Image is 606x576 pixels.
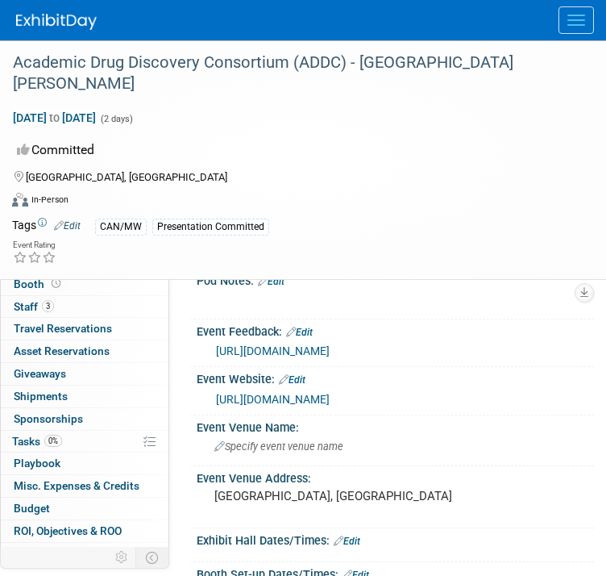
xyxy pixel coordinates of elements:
[14,502,50,515] span: Budget
[47,111,62,124] span: to
[1,543,168,565] a: Attachments3
[197,367,594,388] div: Event Website:
[12,190,574,215] div: Event Format
[14,547,94,560] span: Attachments
[1,453,168,474] a: Playbook
[214,489,576,503] pre: [GEOGRAPHIC_DATA], [GEOGRAPHIC_DATA]
[152,219,269,236] div: Presentation Committed
[197,319,594,340] div: Event Feedback:
[334,536,360,547] a: Edit
[7,48,574,98] div: Academic Drug Discovery Consortium (ADDC) - [GEOGRAPHIC_DATA][PERSON_NAME]
[14,457,60,470] span: Playbook
[1,340,168,362] a: Asset Reservations
[95,219,147,236] div: CAN/MW
[214,440,343,453] span: Specify event venue name
[216,344,330,357] a: [URL][DOMAIN_NAME]
[48,278,64,290] span: Booth not reserved yet
[1,273,168,295] a: Booth
[26,171,227,183] span: [GEOGRAPHIC_DATA], [GEOGRAPHIC_DATA]
[12,111,97,125] span: [DATE] [DATE]
[279,374,305,386] a: Edit
[1,386,168,407] a: Shipments
[1,475,168,497] a: Misc. Expenses & Credits
[1,318,168,340] a: Travel Reservations
[14,412,83,425] span: Sponsorships
[13,241,56,249] div: Event Rating
[1,431,168,453] a: Tasks0%
[286,327,313,338] a: Edit
[12,193,28,206] img: Format-Inperson.png
[14,390,68,403] span: Shipments
[12,217,81,236] td: Tags
[1,408,168,430] a: Sponsorships
[258,276,284,287] a: Edit
[14,322,112,335] span: Travel Reservations
[1,296,168,318] a: Staff3
[14,300,54,313] span: Staff
[136,547,169,568] td: Toggle Event Tabs
[42,300,54,312] span: 3
[216,393,330,406] a: [URL][DOMAIN_NAME]
[14,479,139,492] span: Misc. Expenses & Credits
[14,278,64,290] span: Booth
[12,435,62,448] span: Tasks
[108,547,136,568] td: Personalize Event Tab Strip
[99,114,133,124] span: (2 days)
[31,194,68,206] div: In-Person
[12,136,574,165] div: Committed
[44,435,62,447] span: 0%
[1,363,168,385] a: Giveaways
[197,415,594,436] div: Event Venue Name:
[197,528,594,549] div: Exhibit Hall Dates/Times:
[16,14,97,30] img: ExhibitDay
[54,220,81,232] a: Edit
[1,498,168,520] a: Budget
[82,547,94,559] span: 3
[14,344,110,357] span: Asset Reservations
[1,520,168,542] a: ROI, Objectives & ROO
[14,367,66,380] span: Giveaways
[197,466,594,486] div: Event Venue Address:
[14,524,122,537] span: ROI, Objectives & ROO
[558,6,594,34] button: Menu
